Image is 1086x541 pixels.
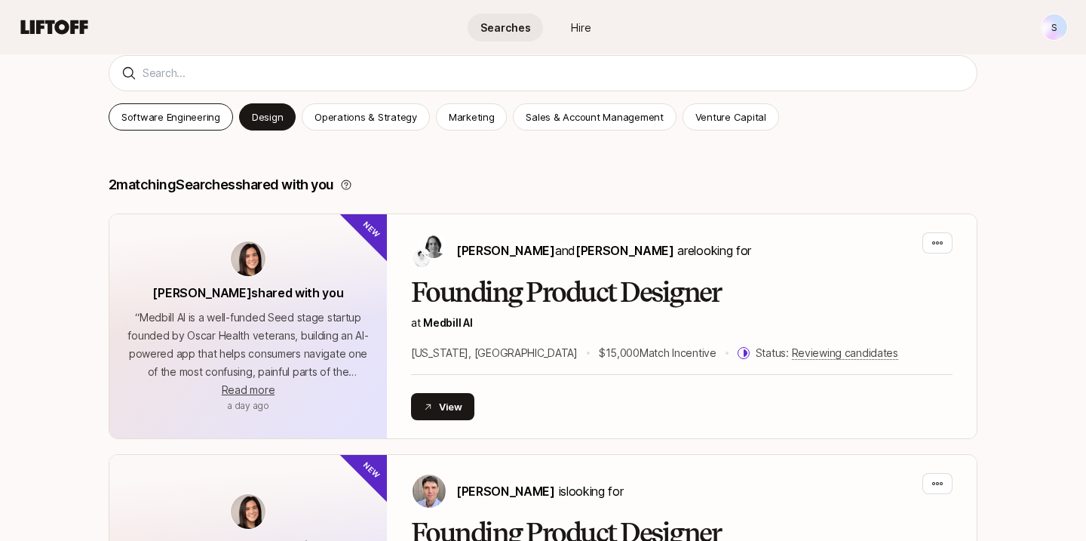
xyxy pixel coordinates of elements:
p: [US_STATE], [GEOGRAPHIC_DATA] [411,344,578,362]
p: Operations & Strategy [314,109,417,124]
img: avatar-url [231,494,265,529]
a: Hire [543,14,618,41]
h2: Founding Product Designer [411,278,953,308]
span: Reviewing candidates [792,346,898,360]
p: S [1051,18,1057,36]
img: avatar-url [231,241,265,276]
button: View [411,393,474,420]
img: Mike Conover [413,475,446,508]
span: and [555,243,674,258]
span: [PERSON_NAME] [456,484,555,499]
span: Hire [571,20,591,35]
p: Marketing [449,109,495,124]
button: S [1041,14,1068,41]
p: Venture Capital [695,109,766,124]
span: August 14, 2025 11:17am [227,400,269,411]
p: Sales & Account Management [526,109,663,124]
p: Design [252,109,283,124]
input: Search... [143,64,965,82]
span: Searches [480,20,531,35]
p: are looking for [456,241,751,260]
span: [PERSON_NAME] [456,243,555,258]
p: “ Medbill AI is a well-funded Seed stage startup founded by Oscar Health veterans, building an AI... [127,309,369,381]
span: Read more [222,383,275,396]
p: Software Engineering [121,109,220,124]
span: [PERSON_NAME] [575,243,674,258]
img: Phil Pane [413,249,431,267]
div: New [338,429,413,504]
a: Searches [468,14,543,41]
p: $15,000 Match Incentive [599,344,716,362]
div: New [338,189,413,263]
p: Status: [756,344,898,362]
p: is looking for [456,481,623,501]
button: Read more [222,381,275,399]
p: 2 matching Searches shared with you [109,174,334,195]
p: at [411,314,953,332]
a: Medbill AI [423,316,472,329]
span: [PERSON_NAME] shared with you [152,285,343,300]
img: Julien Nakache [422,234,446,258]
